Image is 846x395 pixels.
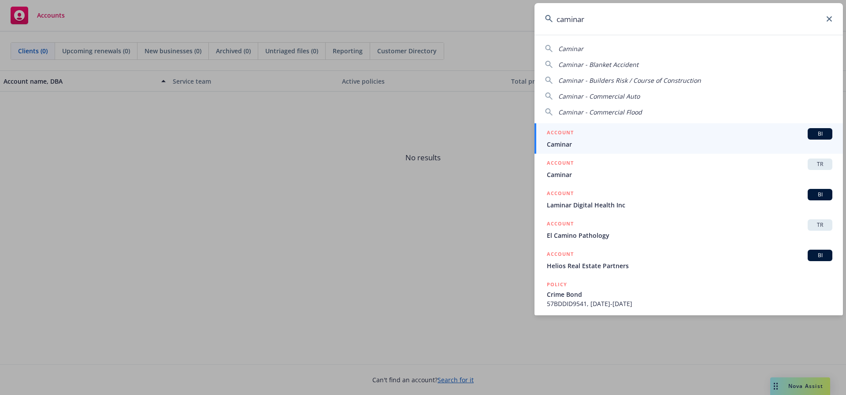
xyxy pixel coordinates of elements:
a: ACCOUNTBIHelios Real Estate Partners [534,245,843,275]
span: Caminar [547,170,832,179]
span: TR [811,221,829,229]
span: Caminar - Commercial Flood [558,108,642,116]
a: ACCOUNTTREl Camino Pathology [534,214,843,245]
h5: ACCOUNT [547,189,574,199]
a: ACCOUNTTRCaminar [534,154,843,184]
a: POLICYCrime Bond57BDDID9541, [DATE]-[DATE] [534,275,843,313]
span: Helios Real Estate Partners [547,261,832,270]
span: TR [811,160,829,168]
span: El Camino Pathology [547,231,832,240]
input: Search... [534,3,843,35]
h5: ACCOUNT [547,128,574,139]
span: 57BDDID9541, [DATE]-[DATE] [547,299,832,308]
h5: POLICY [547,280,567,289]
a: ACCOUNTBILaminar Digital Health Inc [534,184,843,214]
span: Caminar [558,44,583,53]
h5: ACCOUNT [547,250,574,260]
span: BI [811,130,829,138]
span: Caminar [547,140,832,149]
span: Caminar - Blanket Accident [558,60,638,69]
span: Caminar - Commercial Auto [558,92,640,100]
span: BI [811,191,829,199]
h5: ACCOUNT [547,219,574,230]
span: Caminar - Builders Risk / Course of Construction [558,76,701,85]
a: ACCOUNTBICaminar [534,123,843,154]
span: BI [811,251,829,259]
h5: ACCOUNT [547,159,574,169]
span: Laminar Digital Health Inc [547,200,832,210]
span: Crime Bond [547,290,832,299]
